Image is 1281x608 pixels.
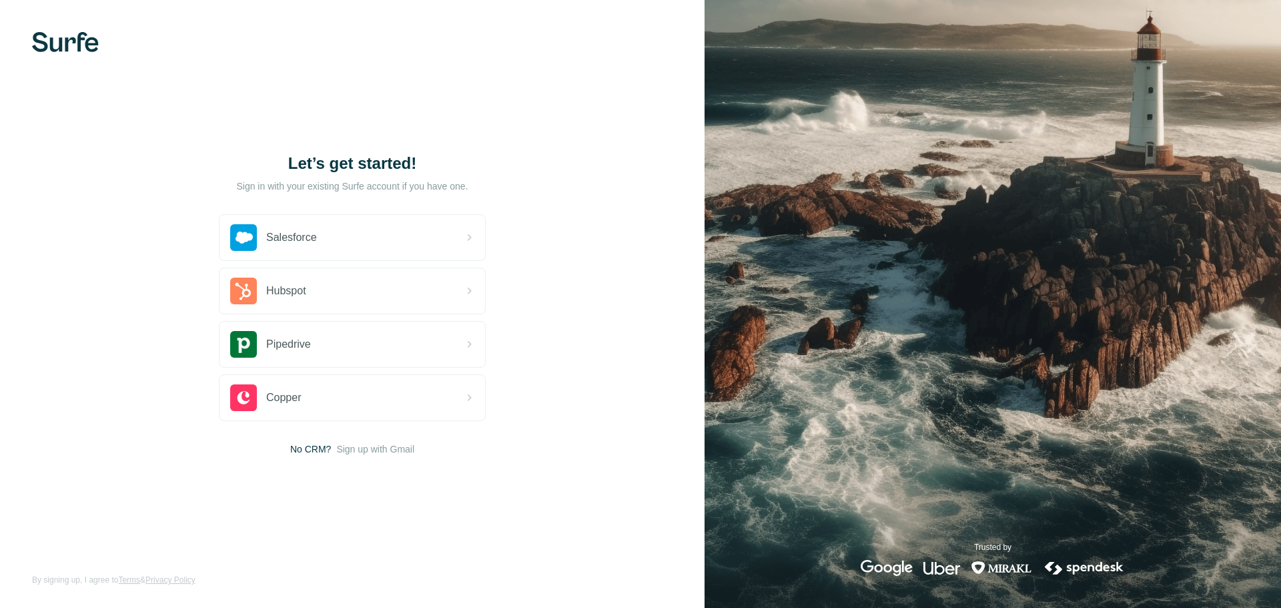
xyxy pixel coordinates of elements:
img: pipedrive's logo [230,331,257,358]
p: Sign in with your existing Surfe account if you have one. [236,180,468,193]
img: google's logo [861,560,913,576]
img: salesforce's logo [230,224,257,251]
a: Privacy Policy [145,575,195,585]
span: Copper [266,390,301,406]
img: spendesk's logo [1043,560,1126,576]
img: hubspot's logo [230,278,257,304]
img: Surfe's logo [32,32,99,52]
h1: Let’s get started! [219,153,486,174]
img: copper's logo [230,384,257,411]
span: Salesforce [266,230,317,246]
p: Trusted by [974,541,1011,553]
span: By signing up, I agree to & [32,574,195,586]
img: mirakl's logo [971,560,1032,576]
span: Hubspot [266,283,306,299]
img: uber's logo [923,560,960,576]
button: Sign up with Gmail [336,442,414,456]
span: Pipedrive [266,336,311,352]
span: No CRM? [290,442,331,456]
a: Terms [118,575,140,585]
